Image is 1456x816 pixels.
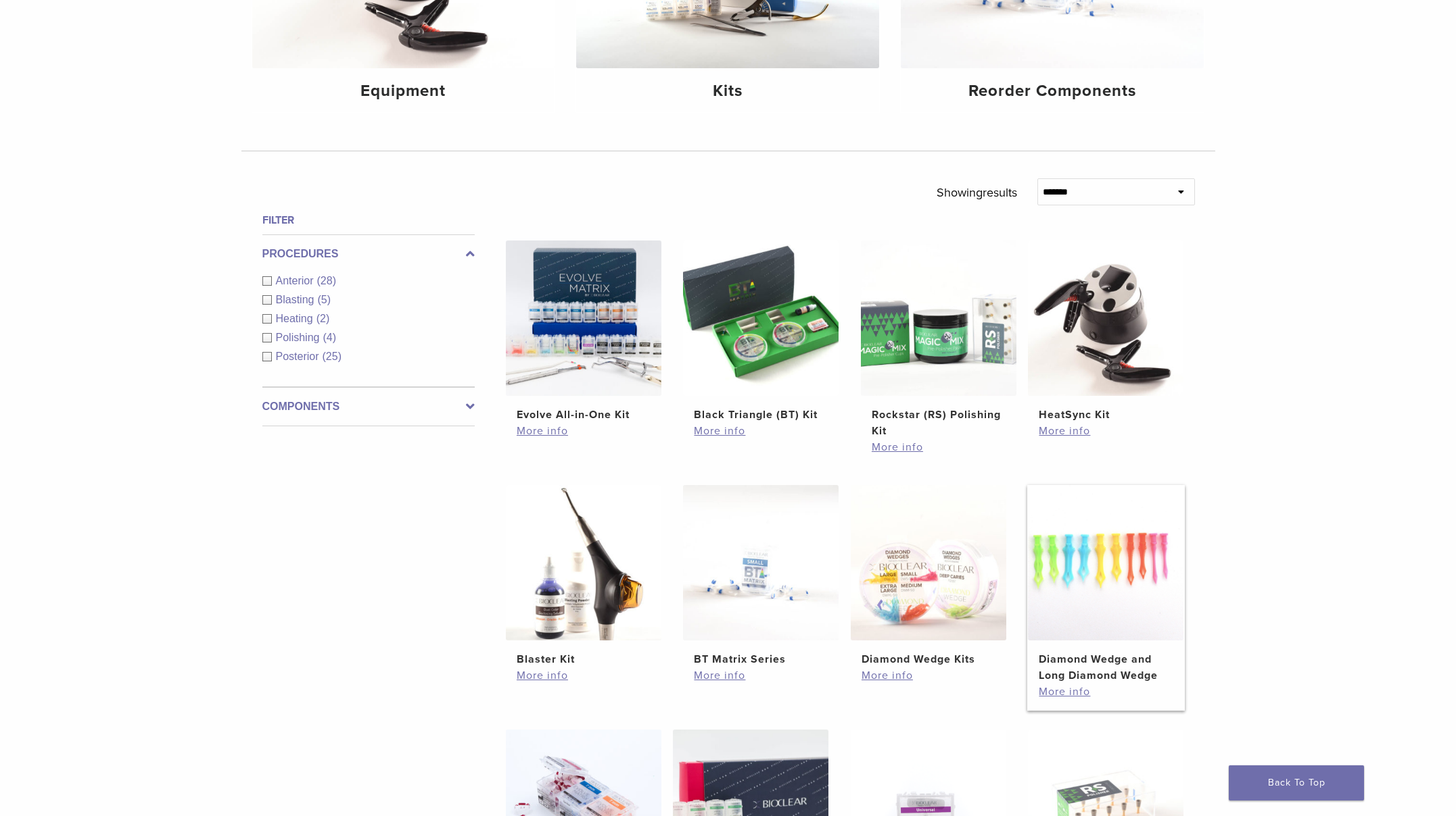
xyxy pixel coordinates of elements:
span: Blasting [276,294,318,305]
a: Rockstar (RS) Polishing KitRockstar (RS) Polishing Kit [860,240,1018,439]
h4: Kits [587,79,868,103]
h2: Evolve All-in-One Kit [517,407,651,423]
img: Diamond Wedge Kits [851,485,1006,640]
a: More info [694,423,828,439]
span: (4) [323,332,336,343]
a: More info [517,667,651,684]
span: Anterior [276,275,317,286]
a: Blaster KitBlaster Kit [505,485,663,667]
a: Back To Top [1229,765,1364,800]
img: Diamond Wedge and Long Diamond Wedge [1028,485,1183,640]
a: More info [517,423,651,439]
h2: BT Matrix Series [694,651,828,667]
img: Evolve All-in-One Kit [506,240,661,396]
a: More info [1039,423,1173,439]
h2: Diamond Wedge and Long Diamond Wedge [1039,651,1173,684]
img: Rockstar (RS) Polishing Kit [861,240,1016,396]
h2: HeatSync Kit [1039,407,1173,423]
label: Procedures [262,246,475,262]
a: Evolve All-in-One KitEvolve All-in-One Kit [505,240,663,423]
a: More info [872,439,1006,455]
span: (2) [316,313,330,324]
a: Diamond Wedge KitsDiamond Wedge Kits [850,485,1008,667]
img: BT Matrix Series [683,485,839,640]
span: (25) [323,351,342,362]
img: Black Triangle (BT) Kit [683,240,839,396]
h2: Rockstar (RS) Polishing Kit [872,407,1006,439]
h2: Black Triangle (BT) Kit [694,407,828,423]
a: HeatSync KitHeatSync Kit [1027,240,1185,423]
span: Heating [276,313,316,324]
a: More info [862,667,995,684]
a: Black Triangle (BT) KitBlack Triangle (BT) Kit [682,240,840,423]
h4: Reorder Components [912,79,1193,103]
img: Blaster Kit [506,485,661,640]
h2: Diamond Wedge Kits [862,651,995,667]
h2: Blaster Kit [517,651,651,667]
a: Diamond Wedge and Long Diamond WedgeDiamond Wedge and Long Diamond Wedge [1027,485,1185,684]
h4: Filter [262,212,475,228]
span: Posterior [276,351,323,362]
img: HeatSync Kit [1028,240,1183,396]
a: More info [1039,684,1173,700]
p: Showing results [937,178,1017,207]
h4: Equipment [263,79,544,103]
span: Polishing [276,332,323,343]
label: Components [262,399,475,415]
a: BT Matrix SeriesBT Matrix Series [682,485,840,667]
span: (5) [317,294,331,305]
a: More info [694,667,828,684]
span: (28) [317,275,336,286]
